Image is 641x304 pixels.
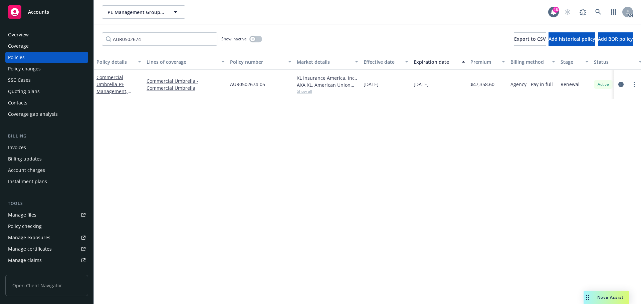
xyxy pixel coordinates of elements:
button: Billing method [508,54,558,70]
div: XL Insurance America, Inc., AXA XL, American Union Risk Associates, LLC (AURA) [297,74,358,88]
a: Manage certificates [5,244,88,254]
div: Drag to move [584,291,592,304]
span: Show all [297,88,358,94]
div: Account charges [8,165,45,176]
a: Manage exposures [5,232,88,243]
span: Nova Assist [597,294,624,300]
div: Overview [8,29,29,40]
a: Invoices [5,142,88,153]
div: Billing method [510,58,548,65]
span: Open Client Navigator [5,275,88,296]
button: Effective date [361,54,411,70]
span: $47,358.60 [470,81,494,88]
a: Policies [5,52,88,63]
div: Manage exposures [8,232,50,243]
div: Policies [8,52,25,63]
div: Effective date [364,58,401,65]
div: Billing updates [8,154,42,164]
div: Manage claims [8,255,42,266]
a: Coverage gap analysis [5,109,88,119]
span: Accounts [28,9,49,15]
button: Nova Assist [584,291,629,304]
a: Installment plans [5,176,88,187]
button: Policy number [227,54,294,70]
span: [DATE] [364,81,379,88]
div: Manage files [8,210,36,220]
button: PE Management Group, Inc. [102,5,185,19]
button: Export to CSV [514,32,546,46]
div: Stage [561,58,581,65]
a: circleInformation [617,80,625,88]
button: Lines of coverage [144,54,227,70]
span: Export to CSV [514,36,546,42]
div: Premium [470,58,498,65]
div: Status [594,58,635,65]
a: Switch app [607,5,620,19]
div: Policy number [230,58,284,65]
button: Premium [468,54,508,70]
span: Agency - Pay in full [510,81,553,88]
div: Policy changes [8,63,41,74]
span: Renewal [561,81,580,88]
a: Manage claims [5,255,88,266]
div: Billing [5,133,88,139]
span: [DATE] [414,81,429,88]
div: Tools [5,200,88,207]
div: Contacts [8,97,27,108]
div: Expiration date [414,58,458,65]
span: PE Management Group, Inc. [108,9,165,16]
a: Manage files [5,210,88,220]
a: Policy changes [5,63,88,74]
button: Policy details [94,54,144,70]
button: Market details [294,54,361,70]
div: Policy details [96,58,134,65]
a: Policy checking [5,221,88,232]
div: SSC Cases [8,75,31,85]
a: Billing updates [5,154,88,164]
span: Active [597,81,610,87]
button: Expiration date [411,54,468,70]
a: more [630,80,638,88]
a: Commercial Umbrella [96,74,134,115]
button: Add historical policy [549,32,595,46]
a: Contacts [5,97,88,108]
div: Invoices [8,142,26,153]
a: Coverage [5,41,88,51]
div: Quoting plans [8,86,40,97]
div: Manage BORs [8,266,39,277]
span: Show inactive [221,36,247,42]
a: Accounts [5,3,88,21]
div: Policy checking [8,221,42,232]
div: Coverage gap analysis [8,109,58,119]
button: Add BOR policy [598,32,633,46]
a: Quoting plans [5,86,88,97]
span: AUR0502674-05 [230,81,265,88]
a: SSC Cases [5,75,88,85]
a: Start snowing [561,5,574,19]
button: Stage [558,54,591,70]
a: Search [592,5,605,19]
span: Add BOR policy [598,36,633,42]
input: Filter by keyword... [102,32,217,46]
span: Add historical policy [549,36,595,42]
div: Market details [297,58,351,65]
div: Coverage [8,41,29,51]
a: Account charges [5,165,88,176]
div: 18 [553,7,559,13]
a: Report a Bug [576,5,590,19]
a: Overview [5,29,88,40]
div: Lines of coverage [147,58,217,65]
div: Installment plans [8,176,47,187]
div: Manage certificates [8,244,52,254]
a: Manage BORs [5,266,88,277]
a: Commercial Umbrella - Commercial Umbrella [147,77,225,91]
